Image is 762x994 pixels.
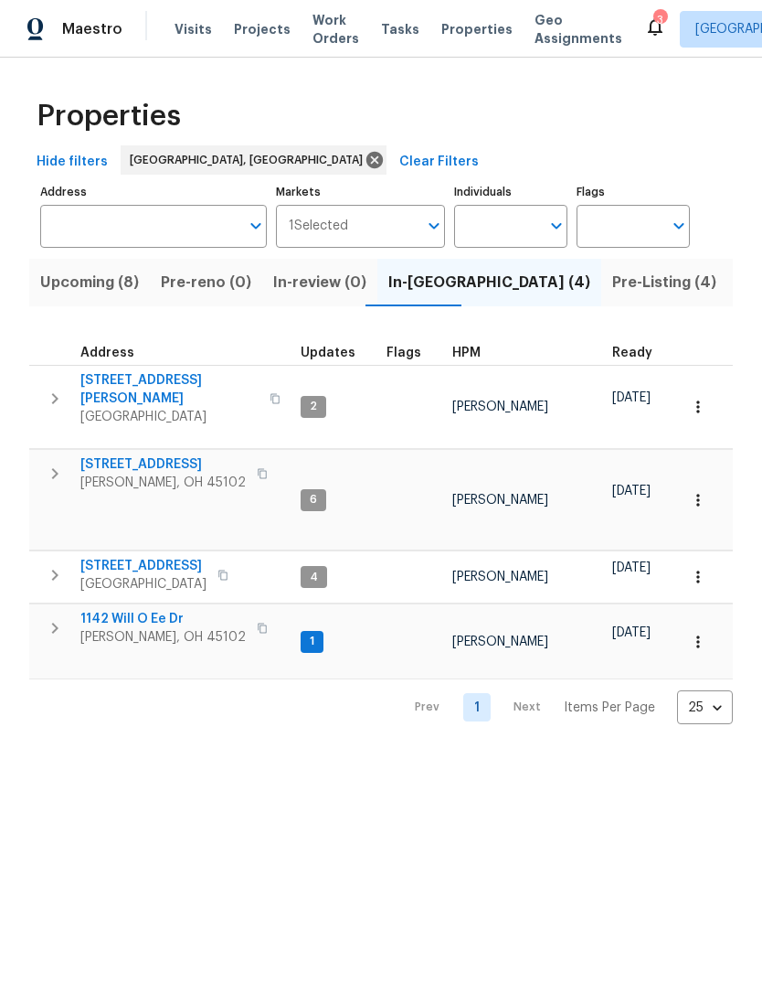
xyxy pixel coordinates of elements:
span: [GEOGRAPHIC_DATA] [80,575,206,593]
span: [PERSON_NAME] [452,494,548,507]
span: [DATE] [612,391,651,404]
span: Address [80,347,134,359]
span: [STREET_ADDRESS] [80,557,206,575]
span: Clear Filters [399,151,479,174]
span: [DATE] [612,561,651,574]
span: Pre-reno (0) [161,270,251,295]
div: Earliest renovation start date (first business day after COE or Checkout) [612,347,669,359]
span: In-[GEOGRAPHIC_DATA] (4) [388,270,590,295]
span: [STREET_ADDRESS] [80,455,246,474]
span: Flags [386,347,421,359]
label: Markets [276,187,446,198]
span: 4 [302,570,325,585]
span: In-review (0) [273,270,366,295]
span: Properties [37,107,181,125]
label: Flags [577,187,690,198]
span: Pre-Listing (4) [612,270,716,295]
div: 25 [677,684,733,732]
button: Hide filters [29,145,115,179]
span: Upcoming (8) [40,270,139,295]
span: Updates [301,347,355,359]
span: Hide filters [37,151,108,174]
label: Individuals [454,187,567,198]
span: 1 Selected [289,219,348,234]
span: [GEOGRAPHIC_DATA] [80,408,259,426]
span: Visits [175,20,212,38]
label: Address [40,187,267,198]
span: [DATE] [612,626,651,639]
span: Work Orders [312,11,359,48]
button: Open [243,213,269,239]
span: [PERSON_NAME], OH 45102 [80,628,246,647]
span: [GEOGRAPHIC_DATA], [GEOGRAPHIC_DATA] [130,151,370,169]
a: Goto page 1 [463,693,491,721]
span: [STREET_ADDRESS][PERSON_NAME] [80,371,259,408]
span: Maestro [62,20,122,38]
span: Geo Assignments [534,11,622,48]
div: 3 [653,11,666,29]
nav: Pagination Navigation [397,690,733,724]
p: Items Per Page [564,699,655,717]
span: [PERSON_NAME], OH 45102 [80,474,246,492]
span: [DATE] [612,485,651,497]
span: Properties [441,20,513,38]
div: [GEOGRAPHIC_DATA], [GEOGRAPHIC_DATA] [121,145,386,175]
button: Open [544,213,569,239]
span: 1 [302,634,322,649]
span: Projects [234,20,291,38]
button: Open [421,213,447,239]
span: 6 [302,492,324,508]
span: Ready [612,347,652,359]
span: [PERSON_NAME] [452,636,548,648]
button: Clear Filters [392,145,486,179]
span: 1142 Will O Ee Dr [80,610,246,628]
span: Tasks [381,23,419,36]
span: [PERSON_NAME] [452,401,548,413]
button: Open [666,213,692,239]
span: HPM [452,347,481,359]
span: [PERSON_NAME] [452,571,548,583]
span: 2 [302,399,324,414]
